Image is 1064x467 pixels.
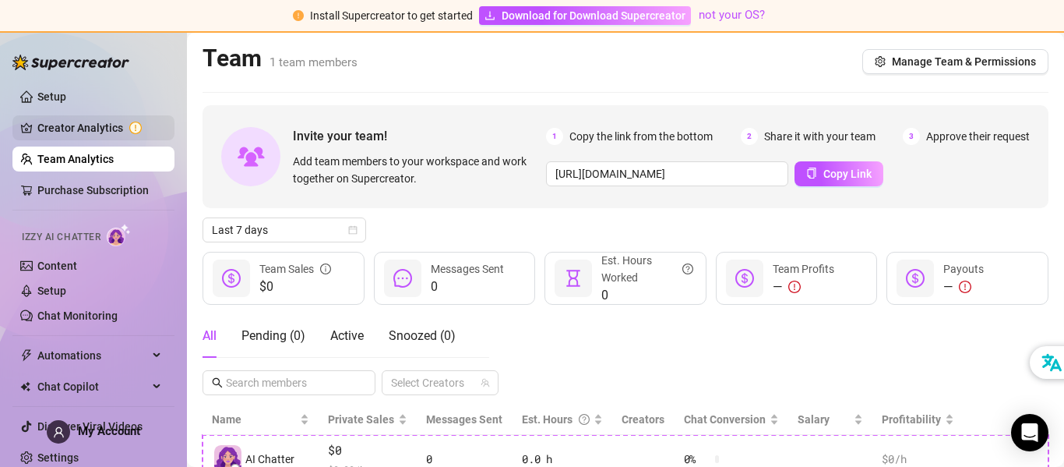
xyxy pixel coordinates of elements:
[926,128,1030,145] span: Approve their request
[22,230,100,245] span: Izzy AI Chatter
[53,426,65,438] span: user
[773,263,834,275] span: Team Profits
[226,374,354,391] input: Search members
[481,378,490,387] span: team
[78,424,140,438] span: My Account
[788,281,801,293] span: exclamation-circle
[203,327,217,345] div: All
[431,263,504,275] span: Messages Sent
[601,252,693,286] div: Est. Hours Worked
[241,327,305,345] div: Pending ( 0 )
[794,161,883,186] button: Copy Link
[484,10,495,21] span: download
[320,260,331,278] span: info-circle
[682,252,693,286] span: question-circle
[546,128,563,145] span: 1
[773,278,834,296] div: —
[875,56,886,67] span: setting
[389,328,456,343] span: Snoozed ( 0 )
[212,411,297,428] span: Name
[564,269,583,288] span: hourglass
[892,55,1036,68] span: Manage Team & Permissions
[612,405,675,435] th: Creators
[328,413,394,426] span: Private Sales
[107,224,131,246] img: AI Chatter
[522,411,590,428] div: Est. Hours
[943,278,984,296] div: —
[426,413,502,426] span: Messages Sent
[37,90,66,103] a: Setup
[569,128,713,145] span: Copy the link from the bottom
[37,260,77,272] a: Content
[431,278,504,296] span: 0
[203,44,358,73] h2: Team
[882,413,941,426] span: Profitability
[212,377,223,388] span: search
[37,153,114,165] a: Team Analytics
[502,7,685,24] span: Download for Download Supercreator
[203,405,319,435] th: Name
[823,168,872,180] span: Copy Link
[293,153,540,187] span: Add team members to your workspace and work together on Supercreator.
[12,55,129,70] img: logo-BBDzfeDw.svg
[601,286,693,305] span: 0
[37,420,143,433] a: Discover Viral Videos
[393,269,412,288] span: message
[330,328,364,343] span: Active
[222,269,241,288] span: dollar-circle
[37,343,148,368] span: Automations
[37,451,79,464] a: Settings
[270,55,358,69] span: 1 team members
[764,128,876,145] span: Share it with your team
[798,413,830,426] span: Salary
[37,374,148,399] span: Chat Copilot
[735,269,754,288] span: dollar-circle
[310,9,473,22] span: Install Supercreator to get started
[37,184,149,196] a: Purchase Subscription
[348,225,358,235] span: calendar
[906,269,925,288] span: dollar-circle
[479,6,691,25] a: Download for Download Supercreator
[579,411,590,428] span: question-circle
[293,126,546,146] span: Invite your team!
[20,381,30,392] img: Chat Copilot
[1011,414,1048,451] div: Open Intercom Messenger
[699,8,765,22] a: not your OS?
[20,349,33,362] span: thunderbolt
[959,281,971,293] span: exclamation-circle
[328,441,407,460] span: $0
[37,115,162,140] a: Creator Analytics exclamation-circle
[212,218,357,242] span: Last 7 days
[943,263,984,275] span: Payouts
[37,285,66,297] a: Setup
[684,413,766,426] span: Chat Conversion
[741,128,758,145] span: 2
[293,10,304,21] span: exclamation-circle
[259,260,331,278] div: Team Sales
[903,128,920,145] span: 3
[862,49,1048,74] button: Manage Team & Permissions
[37,310,118,322] a: Chat Monitoring
[259,278,331,296] span: $0
[806,168,817,179] span: copy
